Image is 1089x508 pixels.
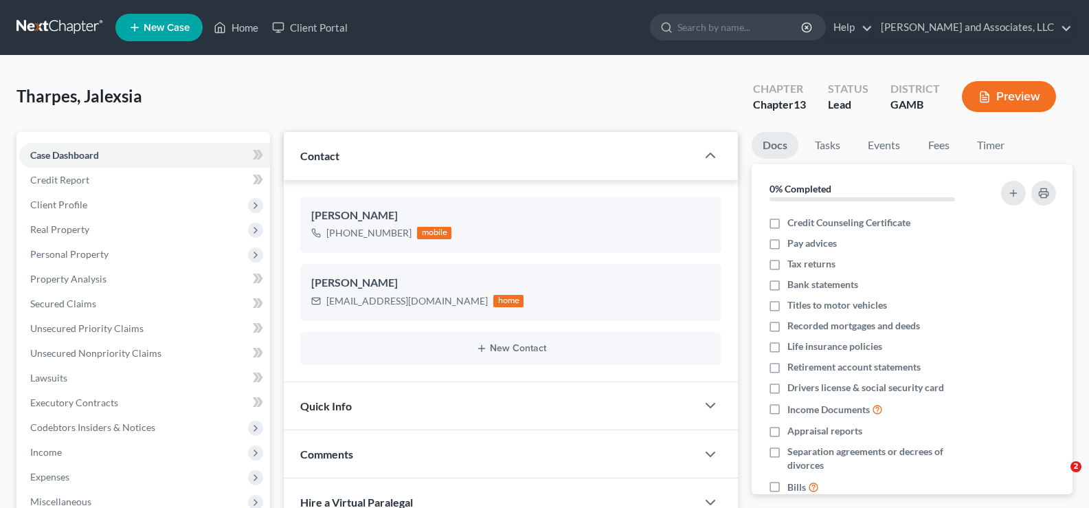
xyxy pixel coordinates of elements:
span: Tharpes, Jalexsia [16,86,142,106]
strong: 0% Completed [770,183,831,195]
div: [EMAIL_ADDRESS][DOMAIN_NAME] [326,294,488,308]
span: Case Dashboard [30,149,99,161]
span: Pay advices [787,236,837,250]
iframe: Intercom live chat [1042,461,1075,494]
span: Bank statements [787,278,858,291]
a: Home [207,15,265,40]
div: District [890,81,940,97]
span: Client Profile [30,199,87,210]
span: Unsecured Priority Claims [30,322,144,334]
a: Client Portal [265,15,355,40]
button: New Contact [311,343,710,354]
span: Executory Contracts [30,397,118,408]
a: Help [827,15,873,40]
a: Unsecured Priority Claims [19,316,270,341]
a: Property Analysis [19,267,270,291]
span: New Case [144,23,190,33]
a: Fees [917,132,961,159]
span: Quick Info [300,399,352,412]
a: Case Dashboard [19,143,270,168]
span: Secured Claims [30,298,96,309]
span: Comments [300,448,353,461]
div: mobile [417,227,451,239]
a: Secured Claims [19,291,270,316]
div: [PERSON_NAME] [311,275,710,291]
span: Tax returns [787,257,835,271]
span: Appraisal reports [787,424,862,438]
a: Credit Report [19,168,270,192]
span: Contact [300,149,339,162]
a: Docs [752,132,798,159]
span: Personal Property [30,248,109,260]
span: Retirement account statements [787,360,921,374]
span: Drivers license & social security card [787,381,944,395]
span: Codebtors Insiders & Notices [30,421,155,433]
span: Titles to motor vehicles [787,298,887,312]
span: Expenses [30,471,69,483]
div: [PHONE_NUMBER] [326,226,412,240]
span: Income [30,446,62,458]
a: Lawsuits [19,366,270,390]
span: 2 [1070,461,1081,472]
div: home [493,295,524,307]
div: Lead [828,97,868,113]
span: 13 [794,98,806,111]
span: Lawsuits [30,372,67,384]
a: [PERSON_NAME] and Associates, LLC [874,15,1072,40]
span: Income Documents [787,403,870,417]
div: GAMB [890,97,940,113]
span: Miscellaneous [30,496,91,507]
span: Bills [787,481,806,494]
span: Credit Counseling Certificate [787,216,910,230]
div: [PERSON_NAME] [311,208,710,224]
div: Chapter [753,81,806,97]
span: Life insurance policies [787,340,882,353]
span: Separation agreements or decrees of divorces [787,445,980,472]
span: Recorded mortgages and deeds [787,319,920,333]
div: Status [828,81,868,97]
a: Unsecured Nonpriority Claims [19,341,270,366]
span: Credit Report [30,174,89,186]
a: Events [857,132,911,159]
input: Search by name... [677,14,803,40]
a: Timer [966,132,1015,159]
button: Preview [962,81,1056,112]
div: Chapter [753,97,806,113]
span: Property Analysis [30,273,106,285]
span: Real Property [30,223,89,235]
a: Tasks [804,132,851,159]
a: Executory Contracts [19,390,270,415]
span: Unsecured Nonpriority Claims [30,347,161,359]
